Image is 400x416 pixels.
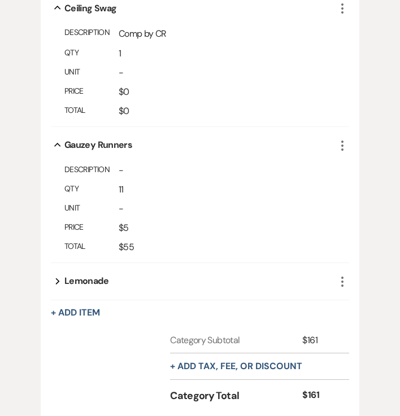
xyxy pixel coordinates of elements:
div: Lemonade [64,274,108,288]
span: $0 [119,104,336,118]
button: expand [51,141,64,150]
span: - [119,164,336,177]
div: Category Subtotal [170,334,302,347]
div: Qty [64,183,119,196]
button: + Add tax, fee, or discount [170,362,302,371]
span: - [119,66,336,80]
div: Unit [64,66,119,80]
div: Total [64,104,119,118]
div: Category Total [170,388,302,404]
span: $5 [119,221,336,235]
div: Gauzey Runners [64,138,132,152]
div: Qty [64,47,119,60]
span: $55 [119,240,336,254]
span: 11 [119,183,336,196]
div: Description [64,164,119,177]
div: Unit [64,202,119,216]
div: Price [64,85,119,99]
button: expand [51,4,64,13]
div: $161 [302,388,336,404]
span: - [119,202,336,216]
span: $0 [119,85,336,99]
div: Ceiling Swag [64,2,116,15]
div: Description [64,27,119,41]
div: Price [64,221,119,235]
div: $161 [302,334,336,347]
span: 1 [119,47,336,60]
div: Total [64,240,119,254]
button: + Add Item [51,308,100,317]
p: Comp by CR [119,27,336,41]
button: expand [51,277,64,286]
